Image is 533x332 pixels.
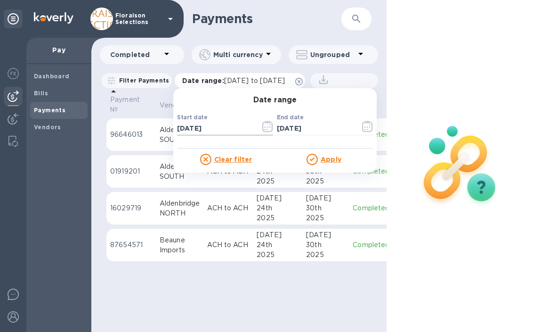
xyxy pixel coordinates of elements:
[207,240,249,250] p: ACH to ACH
[160,100,184,110] p: Vendor
[224,77,285,84] span: [DATE] to [DATE]
[115,76,169,84] p: Filter Payments
[192,11,336,26] h1: Payments
[257,213,299,223] div: 2025
[160,100,196,110] span: Vendor
[213,50,263,59] p: Multi currency
[173,96,377,105] h3: Date range
[110,166,152,176] p: 01919201
[160,245,200,255] div: Imports
[214,156,252,163] u: Clear filter
[306,213,345,223] div: 2025
[160,199,200,208] div: Aldenbridge
[306,250,345,260] div: 2025
[306,230,345,240] div: [DATE]
[110,95,152,115] span: Payment №
[353,240,389,250] p: Completed
[175,73,305,88] div: Date range:[DATE] to [DATE]
[177,115,207,120] label: Start date
[160,235,200,245] div: Beaune
[110,240,152,250] p: 87654571
[353,203,389,213] p: Completed
[306,203,345,213] div: 30th
[317,86,370,96] p: Download file
[160,208,200,218] div: NORTH
[306,176,345,186] div: 2025
[306,193,345,203] div: [DATE]
[257,193,299,203] div: [DATE]
[8,68,19,79] img: Foreign exchange
[34,45,84,55] p: Pay
[306,240,345,250] div: 30th
[4,9,23,28] div: Unpin categories
[160,172,200,182] div: SOUTH
[110,50,161,59] p: Completed
[34,12,73,24] img: Logo
[160,135,200,145] div: SOUTH
[182,76,290,85] p: Date range :
[310,50,355,59] p: Ungrouped
[160,162,200,172] div: Aldenbridge
[110,95,140,115] p: Payment №
[160,125,200,135] div: Aldenbridge
[34,124,61,131] b: Vendors
[34,107,65,114] b: Payments
[115,12,162,25] p: Floraison Selections
[257,176,299,186] div: 2025
[110,130,152,140] p: 96646013
[34,90,48,97] b: Bills
[110,203,152,213] p: 16029719
[257,250,299,260] div: 2025
[257,203,299,213] div: 24th
[257,230,299,240] div: [DATE]
[277,115,303,120] label: End date
[207,203,249,213] p: ACH to ACH
[34,73,70,80] b: Dashboard
[257,240,299,250] div: 24th
[321,156,341,163] u: Apply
